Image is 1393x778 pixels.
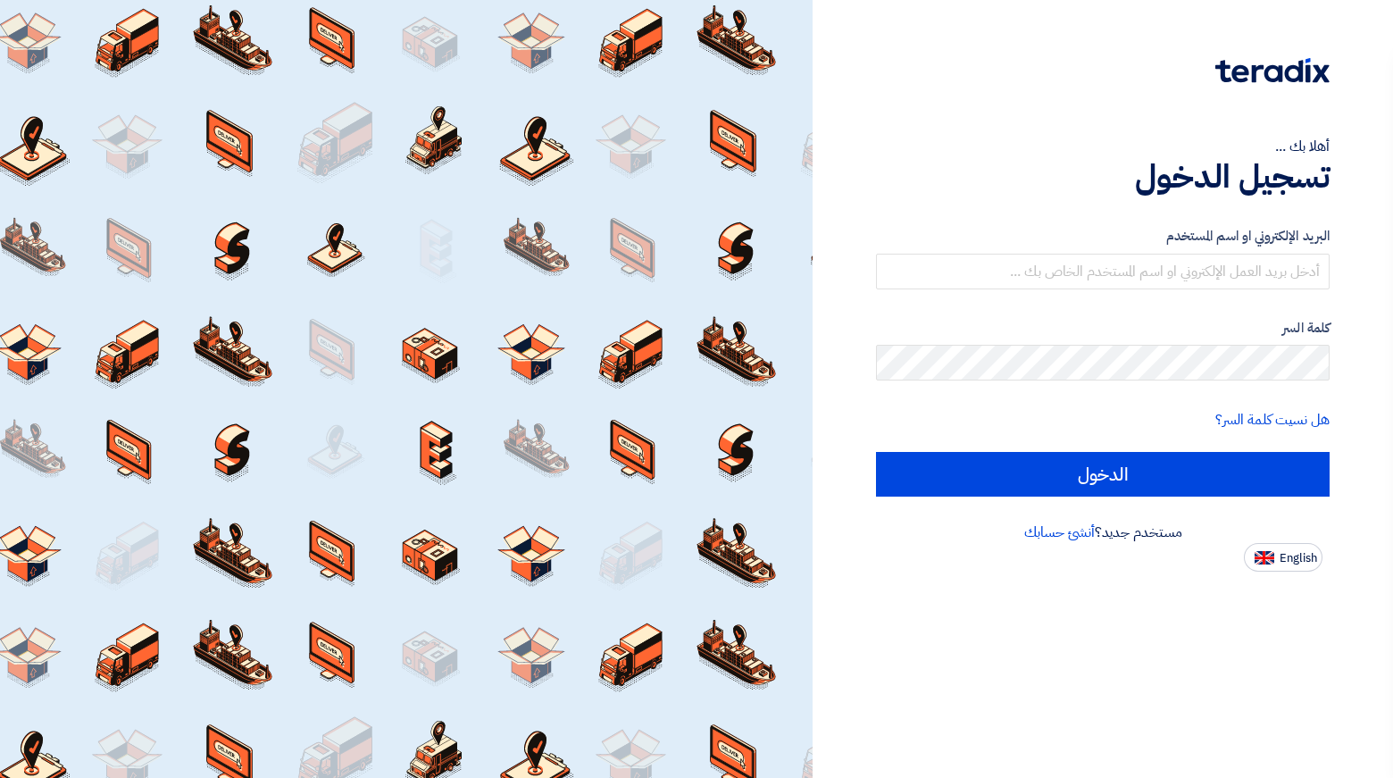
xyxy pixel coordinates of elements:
img: Teradix logo [1215,58,1330,83]
label: البريد الإلكتروني او اسم المستخدم [876,226,1330,247]
div: مستخدم جديد؟ [876,522,1330,543]
img: en-US.png [1255,551,1274,565]
h1: تسجيل الدخول [876,157,1330,197]
span: English [1280,552,1317,565]
a: هل نسيت كلمة السر؟ [1215,409,1330,431]
a: أنشئ حسابك [1024,522,1095,543]
label: كلمة السر [876,318,1330,339]
input: أدخل بريد العمل الإلكتروني او اسم المستخدم الخاص بك ... [876,254,1330,289]
button: English [1244,543,1322,572]
div: أهلا بك ... [876,136,1330,157]
input: الدخول [876,452,1330,497]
